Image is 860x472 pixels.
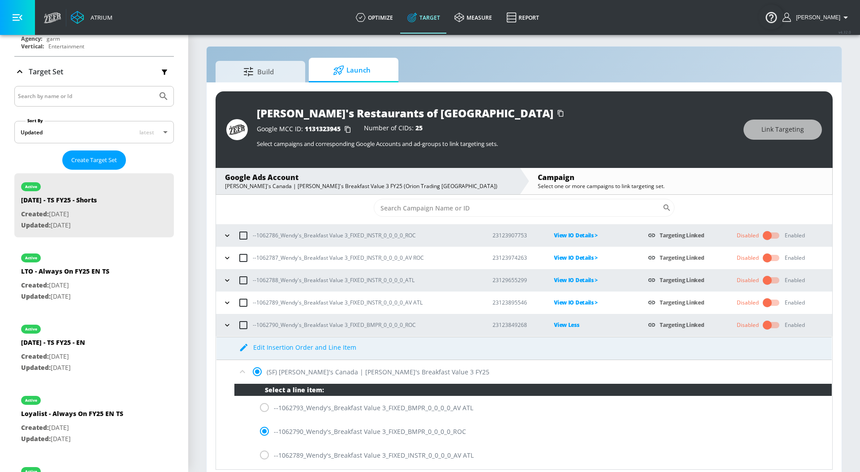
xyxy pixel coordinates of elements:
span: v 4.32.0 [838,30,851,34]
div: active [25,185,37,189]
div: Disabled [737,232,759,240]
div: Search CID Name or Number [374,199,675,217]
p: 23123895546 [493,298,540,307]
p: View IO Details > [554,253,634,263]
div: garm [47,35,60,43]
span: Updated: [21,434,51,443]
div: Edit Insertion Order and Line Item [253,343,356,352]
p: --1062790_Wendy's_Breakfast Value 3_FIXED_BMPR_0_0_0_0_ROC [253,320,416,330]
div: --1062789_Wendy's_Breakfast Value 3_FIXED_INSTR_0_0_0_0_AV ATL [234,443,832,467]
span: Build [225,61,293,82]
div: Disabled [737,254,759,262]
p: [DATE] [21,280,109,291]
div: Atrium [87,13,112,21]
span: Updated: [21,292,51,300]
p: [DATE] [21,209,97,220]
a: Target [400,1,447,34]
a: measure [447,1,499,34]
span: Create Target Set [71,155,117,165]
div: Google MCC ID: [257,125,355,134]
label: Sort By [26,118,45,124]
div: --1062793_Wendy's_Breakfast Value 3_FIXED_BMPR_0_0_0_0_AV ATL [234,396,832,420]
div: Campaign [538,172,823,182]
p: --1062786_Wendy's_Breakfast Value 3_FIXED_INSTR_0_0_0_0_ROC [253,231,416,240]
div: Number of CIDs: [364,125,423,134]
div: Target Set [14,57,174,86]
div: Select a line item: [234,384,832,396]
p: 23123849268 [493,320,540,330]
span: login as: carolyn.xue@zefr.com [792,14,840,21]
p: [DATE] [21,422,123,433]
div: active[DATE] - TS FY25 - ShortsCreated:[DATE]Updated:[DATE] [14,173,174,237]
div: --1062790_Wendy's_Breakfast Value 3_FIXED_BMPR_0_0_0_0_ROC [234,420,832,443]
div: activeLTO - Always On FY25 EN TSCreated:[DATE]Updated:[DATE] [14,245,174,309]
p: Select campaigns and corresponding Google Accounts and ad-groups to link targeting sets. [257,140,735,148]
p: View IO Details > [554,230,634,240]
div: active [25,398,37,403]
div: activeLoyalist - Always On FY25 EN TSCreated:[DATE]Updated:[DATE] [14,387,174,451]
p: [DATE] [21,351,85,362]
p: View IO Details > [554,297,634,308]
div: Updated [21,129,43,136]
a: Atrium [71,11,112,24]
div: Entertainment [48,43,84,50]
div: active [25,256,37,260]
p: --1062789_Wendy's_Breakfast Value 3_FIXED_INSTR_0_0_0_0_AV ATL [253,298,423,307]
div: Google Ads Account [225,172,510,182]
button: Create Target Set [62,150,126,170]
input: Search Campaign Name or ID [374,199,663,217]
a: Targeting Linked [660,299,704,306]
button: Open Resource Center [759,4,784,30]
div: active[DATE] - TS FY25 - ENCreated:[DATE]Updated:[DATE] [14,316,174,380]
span: Created: [21,352,49,360]
div: Vertical: [21,43,44,50]
div: [DATE] - TS FY25 - EN [21,338,85,351]
a: Report [499,1,546,34]
span: Created: [21,423,49,432]
div: Edit Insertion Order and Line Item [216,337,356,352]
div: Google Ads Account[PERSON_NAME]'s Canada | [PERSON_NAME]'s Breakfast Value 3 FY25 (Orion Trading ... [216,168,519,194]
span: 25 [415,124,423,132]
a: Targeting Linked [660,232,704,239]
p: 23123974263 [493,253,540,262]
p: [DATE] [21,433,123,445]
p: [DATE] [21,220,97,231]
div: [PERSON_NAME]'s Canada | [PERSON_NAME]'s Breakfast Value 3 FY25 (Orion Trading [GEOGRAPHIC_DATA]) [225,182,510,190]
p: --1062788_Wendy's_Breakfast Value 3_FIXED_INSTR_0_0_0_0_ATL [253,275,415,285]
div: Enabled [785,299,805,307]
a: Targeting Linked [660,321,704,329]
p: [DATE] [21,362,85,373]
div: Enabled [785,321,805,329]
p: 23129655299 [493,275,540,285]
p: Target Set [29,67,63,77]
div: (SF) [PERSON_NAME]'s Canada | [PERSON_NAME]'s Breakfast Value 3 FY25 [216,360,832,384]
div: Select one or more campaigns to link targeting set. [538,182,823,190]
span: Created: [21,210,49,218]
div: [DATE] - TS FY25 - Shorts [21,196,97,209]
div: Disabled [737,321,759,329]
div: LTO - Always On FY25 EN TS [21,267,109,280]
div: Enabled [785,254,805,262]
a: optimize [349,1,400,34]
span: Created: [21,281,49,289]
div: [PERSON_NAME]'s Restaurants of [GEOGRAPHIC_DATA] [257,106,553,120]
span: Launch [318,60,386,81]
a: Targeting Linked [660,276,704,284]
div: Loyalist - Always On FY25 EN TS [21,409,123,422]
a: Targeting Linked [660,254,704,262]
p: [DATE] [21,291,109,302]
span: Updated: [21,363,51,372]
p: 23123907753 [493,231,540,240]
span: Updated: [21,221,51,229]
button: [PERSON_NAME] [782,12,851,23]
div: View IO Details > [554,275,634,285]
p: View Less [554,320,634,330]
div: Disabled [737,276,759,284]
div: Agency: [21,35,42,43]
